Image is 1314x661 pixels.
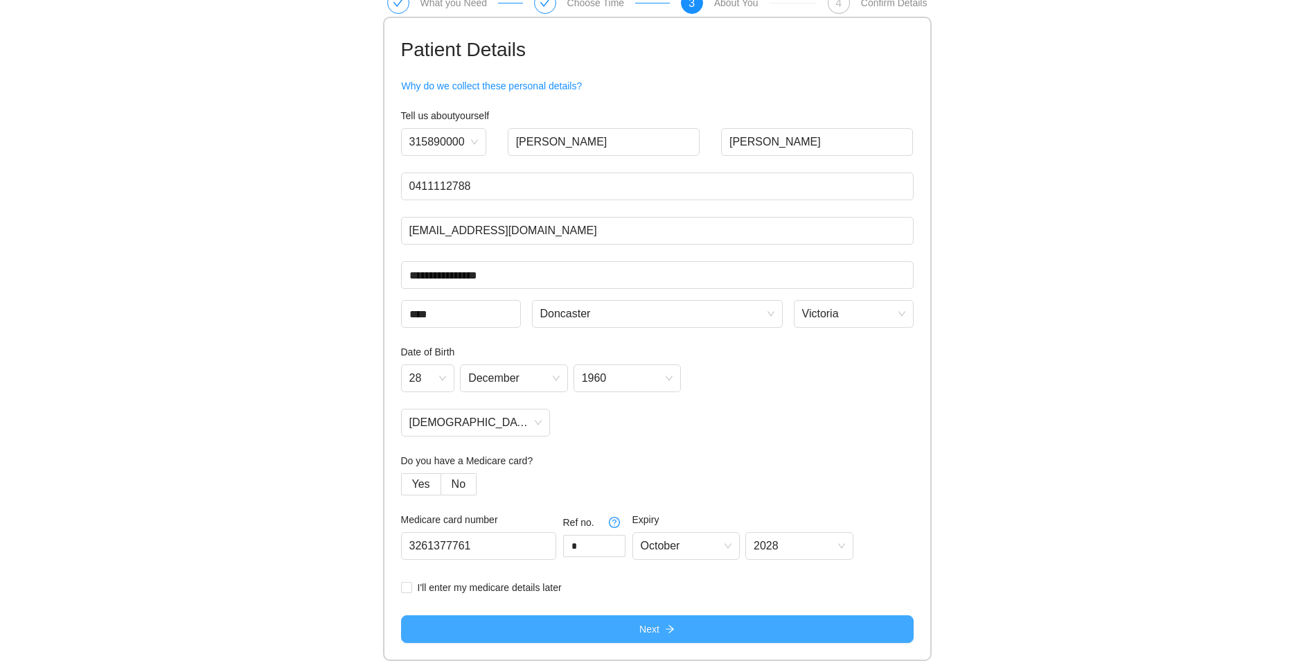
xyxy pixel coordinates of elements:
[401,75,583,97] button: Why do we collect these personal details?
[409,368,447,389] span: 28
[452,478,465,490] span: No
[409,132,478,152] span: 315890000
[563,515,625,530] h4: Ref no.
[721,128,914,156] input: Last Name
[604,517,625,528] span: question-circle
[401,512,556,527] h4: Medicare card number
[802,303,905,324] span: Victoria
[401,35,914,65] h1: Patient Details
[401,217,914,245] input: Email
[632,512,853,527] h4: Expiry
[540,303,774,324] span: Doncaster
[639,622,659,637] span: Next
[508,128,700,156] input: First Name
[412,580,567,595] span: I'll enter my medicare details later
[401,108,914,123] h4: Tell us about yourself
[401,173,914,200] input: Phone Number
[401,615,914,643] button: Nextarrow-right
[468,368,560,389] span: December
[754,536,845,556] span: 2028
[603,511,625,534] button: question-circle
[412,478,430,490] span: Yes
[582,368,673,389] span: 1960
[641,536,732,556] span: October
[402,78,583,94] span: Why do we collect these personal details?
[401,453,914,468] h4: Do you have a Medicare card?
[401,344,914,360] h4: Date of Birth
[665,624,675,635] span: arrow-right
[409,412,542,433] span: Male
